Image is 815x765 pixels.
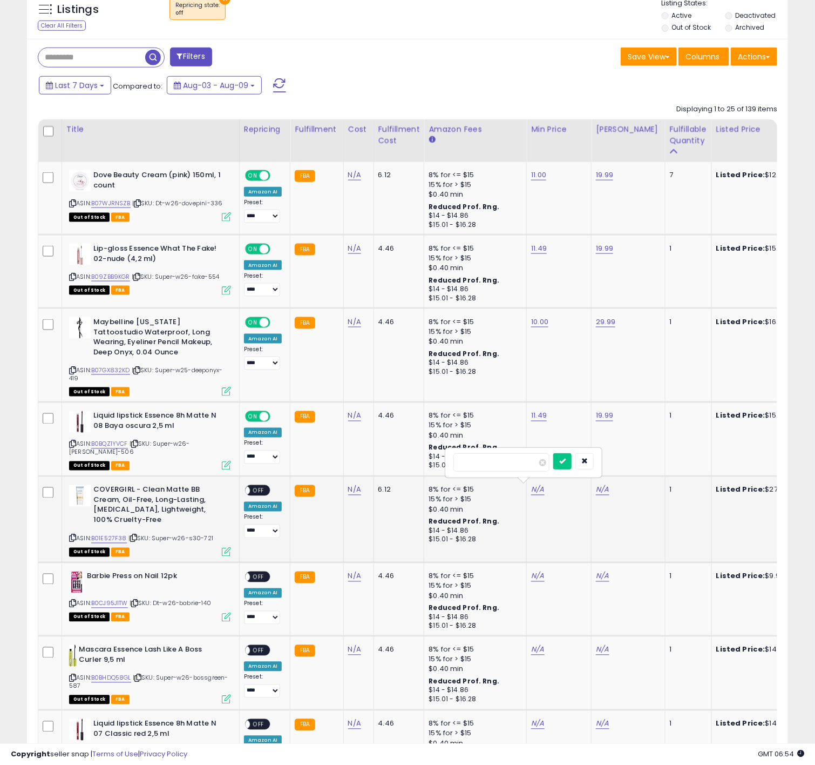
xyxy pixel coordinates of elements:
[716,244,806,253] div: $15.99
[672,11,692,20] label: Active
[128,534,213,543] span: | SKU: Super-w26-s30-721
[250,486,267,495] span: OFF
[69,411,91,433] img: 31XqvU9kyVL._SL40_.jpg
[429,592,518,601] div: $0.40 min
[244,428,282,438] div: Amazon AI
[246,245,260,254] span: ON
[429,613,518,622] div: $14 - $14.86
[531,411,547,421] a: 11.49
[531,317,548,327] a: 10.00
[735,11,776,20] label: Deactivated
[429,485,518,495] div: 8% for <= $15
[429,202,499,211] b: Reduced Prof. Rng.
[429,535,518,545] div: $15.01 - $16.28
[69,645,231,703] div: ASIN:
[596,571,609,582] a: N/A
[716,170,806,180] div: $12.99
[111,387,130,397] span: FBA
[596,124,660,135] div: [PERSON_NAME]
[716,243,765,253] b: Listed Price:
[92,749,138,759] a: Terms of Use
[111,286,130,295] span: FBA
[429,431,518,441] div: $0.40 min
[91,272,130,281] a: B09ZBB9KGR
[93,317,225,360] b: Maybelline [US_STATE] Tattoostudio Waterproof, Long Wearing, Eyeliner Pencil Makeup, Deep Onyx, 0...
[716,485,806,495] div: $27.99
[429,253,518,263] div: 15% for > $15
[69,440,190,456] span: | SKU: Super-w26-[PERSON_NAME]-506
[140,749,187,759] a: Privacy Policy
[111,461,130,471] span: FBA
[69,674,228,690] span: | SKU: Super-w26-bossgreen-587
[716,485,765,495] b: Listed Price:
[429,421,518,431] div: 15% for > $15
[93,244,225,266] b: Lip-gloss Essence What The Fake! 02-nude (4,2 ml)
[11,749,50,759] strong: Copyright
[670,170,703,180] div: 7
[269,245,286,254] span: OFF
[175,1,220,17] span: Repricing state :
[348,170,361,180] a: N/A
[716,719,765,729] b: Listed Price:
[87,572,218,585] b: Barbie Press on Nail 12pk
[246,171,260,180] span: ON
[295,244,315,256] small: FBA
[295,170,315,182] small: FBA
[69,366,222,382] span: | SKU: Super-w25-deeponyx-419
[250,720,267,729] span: OFF
[378,645,416,655] div: 4.46
[378,411,416,421] div: 4.46
[69,170,91,192] img: 31u5G-BjubL._SL40_.jpg
[429,285,518,294] div: $14 - $14.86
[670,124,707,146] div: Fulfillable Quantity
[378,572,416,581] div: 4.46
[244,346,282,370] div: Preset:
[429,135,435,145] small: Amazon Fees.
[79,645,210,668] b: Mascara Essence Lash Like A Boss Curler 9,5 ml
[167,76,262,95] button: Aug-03 - Aug-09
[244,440,282,464] div: Preset:
[670,244,703,253] div: 1
[429,170,518,180] div: 8% for <= $15
[295,124,338,135] div: Fulfillment
[69,548,110,557] span: All listings that are currently out of stock and unavailable for purchase on Amazon
[716,411,806,421] div: $15.99
[716,411,765,421] b: Listed Price:
[596,411,613,421] a: 19.99
[670,485,703,495] div: 1
[348,571,361,582] a: N/A
[69,613,110,622] span: All listings that are currently out of stock and unavailable for purchase on Amazon
[429,317,518,327] div: 8% for <= $15
[735,23,764,32] label: Archived
[429,665,518,674] div: $0.40 min
[378,317,416,327] div: 4.46
[716,317,765,327] b: Listed Price:
[716,571,765,581] b: Listed Price:
[93,170,225,193] b: Dove Beauty Cream (pink) 150ml, 1 count
[429,180,518,190] div: 15% for > $15
[69,286,110,295] span: All listings that are currently out of stock and unavailable for purchase on Amazon
[130,599,211,608] span: | SKU: Dt-w26-babrie-140
[246,318,260,327] span: ON
[429,517,499,526] b: Reduced Prof. Rng.
[111,695,130,704] span: FBA
[531,485,544,495] a: N/A
[244,600,282,625] div: Preset:
[429,729,518,739] div: 15% for > $15
[429,276,499,285] b: Reduced Prof. Rng.
[531,645,544,655] a: N/A
[429,527,518,536] div: $14 - $14.86
[66,124,235,135] div: Title
[295,317,315,329] small: FBA
[295,719,315,731] small: FBA
[69,719,91,741] img: 31i4CG1fMmL._SL40_.jpg
[596,645,609,655] a: N/A
[731,48,777,66] button: Actions
[429,622,518,631] div: $15.01 - $16.28
[716,572,806,581] div: $9.99
[69,485,231,555] div: ASIN:
[244,502,282,512] div: Amazon AI
[244,272,282,297] div: Preset:
[69,411,231,469] div: ASIN:
[69,213,110,222] span: All listings that are currently out of stock and unavailable for purchase on Amazon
